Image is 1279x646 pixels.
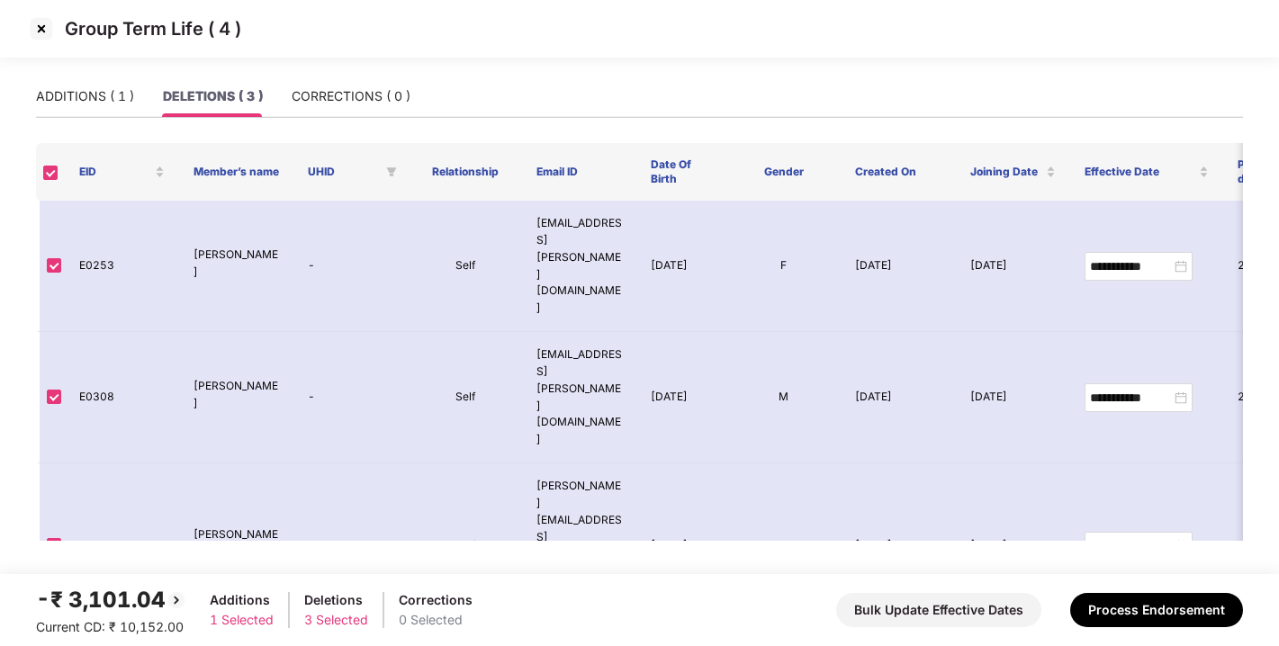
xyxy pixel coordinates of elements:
td: [DATE] [636,463,726,629]
div: DELETIONS ( 3 ) [163,86,263,106]
img: svg+xml;base64,PHN2ZyBpZD0iQ3Jvc3MtMzJ4MzIiIHhtbG5zPSJodHRwOi8vd3d3LnczLm9yZy8yMDAwL3N2ZyIgd2lkdG... [27,14,56,43]
img: svg+xml;base64,PHN2ZyBpZD0iQmFjay0yMHgyMCIgeG1sbnM9Imh0dHA6Ly93d3cudzMub3JnLzIwMDAvc3ZnIiB3aWR0aD... [166,589,187,611]
td: Self [408,463,522,629]
span: Joining Date [970,165,1042,179]
div: CORRECTIONS ( 0 ) [292,86,410,106]
th: Email ID [522,143,636,201]
td: [DATE] [636,201,726,332]
p: [PERSON_NAME] [194,526,279,561]
div: 1 Selected [210,610,274,630]
p: Group Term Life ( 4 ) [65,18,241,40]
th: Effective Date [1070,143,1223,201]
td: [DATE] [841,332,955,463]
td: - [293,332,408,463]
p: [PERSON_NAME] [194,378,279,412]
span: filter [383,161,401,183]
td: - [293,463,408,629]
th: EID [65,143,179,201]
div: Deletions [304,590,368,610]
td: [DATE] [841,201,955,332]
td: [DATE] [636,332,726,463]
td: [DATE] [841,463,955,629]
button: Process Endorsement [1070,593,1243,627]
td: Self [408,201,522,332]
p: [PERSON_NAME] [194,247,279,281]
td: [DATE] [956,201,1070,332]
td: Self [408,332,522,463]
th: Joining Date [956,143,1070,201]
span: filter [386,166,397,177]
td: M [726,332,841,463]
td: [EMAIL_ADDRESS][PERSON_NAME][DOMAIN_NAME] [522,201,636,332]
td: M [726,463,841,629]
td: E0313 [65,463,179,629]
button: Bulk Update Effective Dates [836,593,1041,627]
div: Additions [210,590,274,610]
span: EID [79,165,151,179]
th: Gender [726,143,841,201]
td: [EMAIL_ADDRESS][PERSON_NAME][DOMAIN_NAME] [522,332,636,463]
div: 3 Selected [304,610,368,630]
td: E0253 [65,201,179,332]
td: - [293,201,408,332]
div: Corrections [399,590,473,610]
th: Created On [841,143,955,201]
td: [DATE] [956,332,1070,463]
td: E0308 [65,332,179,463]
th: Relationship [408,143,522,201]
span: Current CD: ₹ 10,152.00 [36,619,184,634]
div: -₹ 3,101.04 [36,583,187,617]
td: [DATE] [956,463,1070,629]
td: [PERSON_NAME][EMAIL_ADDRESS][PERSON_NAME][DOMAIN_NAME] [522,463,636,629]
span: Effective Date [1085,165,1195,179]
th: Date Of Birth [636,143,726,201]
td: F [726,201,841,332]
th: Member’s name [179,143,293,201]
div: ADDITIONS ( 1 ) [36,86,134,106]
span: UHID [308,165,379,179]
div: 0 Selected [399,610,473,630]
